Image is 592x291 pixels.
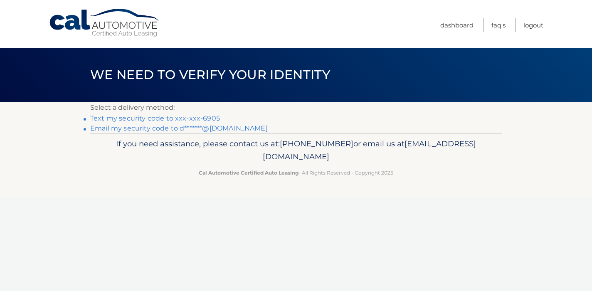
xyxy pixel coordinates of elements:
[90,114,220,122] a: Text my security code to xxx-xxx-6905
[491,18,506,32] a: FAQ's
[90,102,502,113] p: Select a delivery method:
[440,18,474,32] a: Dashboard
[90,67,330,82] span: We need to verify your identity
[199,170,298,176] strong: Cal Automotive Certified Auto Leasing
[96,137,496,164] p: If you need assistance, please contact us at: or email us at
[280,139,353,148] span: [PHONE_NUMBER]
[96,168,496,177] p: - All Rights Reserved - Copyright 2025
[523,18,543,32] a: Logout
[49,8,161,38] a: Cal Automotive
[90,124,268,132] a: Email my security code to d*******@[DOMAIN_NAME]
